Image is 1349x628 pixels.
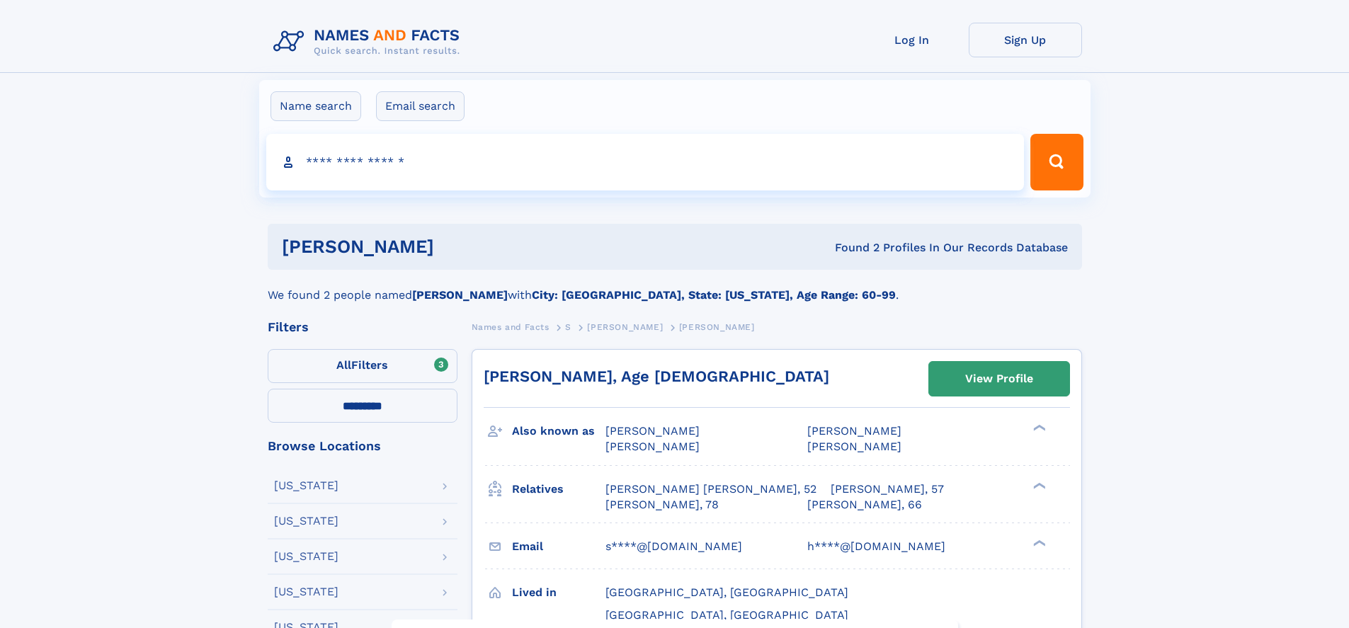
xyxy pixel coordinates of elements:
[587,322,663,332] span: [PERSON_NAME]
[605,586,848,599] span: [GEOGRAPHIC_DATA], [GEOGRAPHIC_DATA]
[855,23,969,57] a: Log In
[274,586,338,598] div: [US_STATE]
[1030,423,1047,433] div: ❯
[565,318,571,336] a: S
[1030,481,1047,490] div: ❯
[412,288,508,302] b: [PERSON_NAME]
[274,515,338,527] div: [US_STATE]
[532,288,896,302] b: City: [GEOGRAPHIC_DATA], State: [US_STATE], Age Range: 60-99
[271,91,361,121] label: Name search
[965,362,1033,395] div: View Profile
[605,481,816,497] a: [PERSON_NAME] [PERSON_NAME], 52
[565,322,571,332] span: S
[282,238,634,256] h1: [PERSON_NAME]
[268,349,457,383] label: Filters
[268,270,1082,304] div: We found 2 people named with .
[512,535,605,559] h3: Email
[831,481,944,497] a: [PERSON_NAME], 57
[605,497,719,513] a: [PERSON_NAME], 78
[587,318,663,336] a: [PERSON_NAME]
[512,419,605,443] h3: Also known as
[484,367,829,385] a: [PERSON_NAME], Age [DEMOGRAPHIC_DATA]
[268,440,457,452] div: Browse Locations
[512,477,605,501] h3: Relatives
[807,440,901,453] span: [PERSON_NAME]
[605,440,700,453] span: [PERSON_NAME]
[807,424,901,438] span: [PERSON_NAME]
[336,358,351,372] span: All
[274,551,338,562] div: [US_STATE]
[605,424,700,438] span: [PERSON_NAME]
[268,321,457,333] div: Filters
[969,23,1082,57] a: Sign Up
[807,497,922,513] a: [PERSON_NAME], 66
[605,608,848,622] span: [GEOGRAPHIC_DATA], [GEOGRAPHIC_DATA]
[1030,134,1083,190] button: Search Button
[472,318,550,336] a: Names and Facts
[634,240,1068,256] div: Found 2 Profiles In Our Records Database
[274,480,338,491] div: [US_STATE]
[1030,538,1047,547] div: ❯
[376,91,465,121] label: Email search
[266,134,1025,190] input: search input
[512,581,605,605] h3: Lived in
[679,322,755,332] span: [PERSON_NAME]
[929,362,1069,396] a: View Profile
[268,23,472,61] img: Logo Names and Facts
